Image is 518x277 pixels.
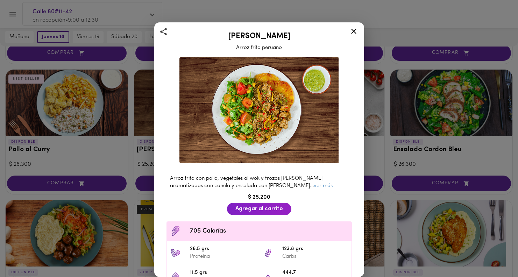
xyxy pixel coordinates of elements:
[236,45,282,50] span: Arroz frito peruano
[235,206,283,212] span: Agregar al carrito
[190,227,348,236] span: 705 Calorías
[170,176,333,189] span: Arroz frito con pollo, vegetales al wok y trozos [PERSON_NAME] aromatizados con canela y ensalada...
[190,253,256,260] p: Proteína
[163,193,355,201] div: $ 25.200
[282,269,348,277] span: 444.7
[190,245,256,253] span: 26.5 grs
[263,248,273,258] img: 123.8 grs Carbs
[179,57,339,163] img: Arroz chaufa
[477,236,511,270] iframe: Messagebird Livechat Widget
[190,269,256,277] span: 11.5 grs
[163,32,355,41] h2: [PERSON_NAME]
[170,248,181,258] img: 26.5 grs Proteína
[227,203,291,215] button: Agregar al carrito
[314,183,333,189] a: ver más
[282,253,348,260] p: Carbs
[170,226,181,236] img: Contenido calórico
[282,245,348,253] span: 123.8 grs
